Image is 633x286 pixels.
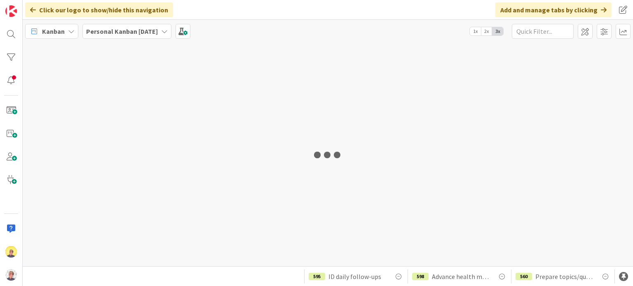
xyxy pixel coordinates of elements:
[492,27,503,35] span: 3x
[25,2,173,17] div: Click our logo to show/hide this navigation
[309,273,325,280] div: 595
[86,27,158,35] b: Personal Kanban [DATE]
[495,2,612,17] div: Add and manage tabs by clicking
[42,26,65,36] span: Kanban
[512,24,574,39] input: Quick Filter...
[5,269,17,281] img: avatar
[412,273,429,280] div: 598
[516,273,532,280] div: 560
[5,5,17,17] img: Visit kanbanzone.com
[535,272,594,281] span: Prepare topics/questions for for info interview call with [PERSON_NAME] at CultureAmp
[5,246,17,258] img: JW
[432,272,490,281] span: Advance health metrics module in CSM D2D
[328,272,381,281] span: ID daily follow-ups
[481,27,492,35] span: 2x
[470,27,481,35] span: 1x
